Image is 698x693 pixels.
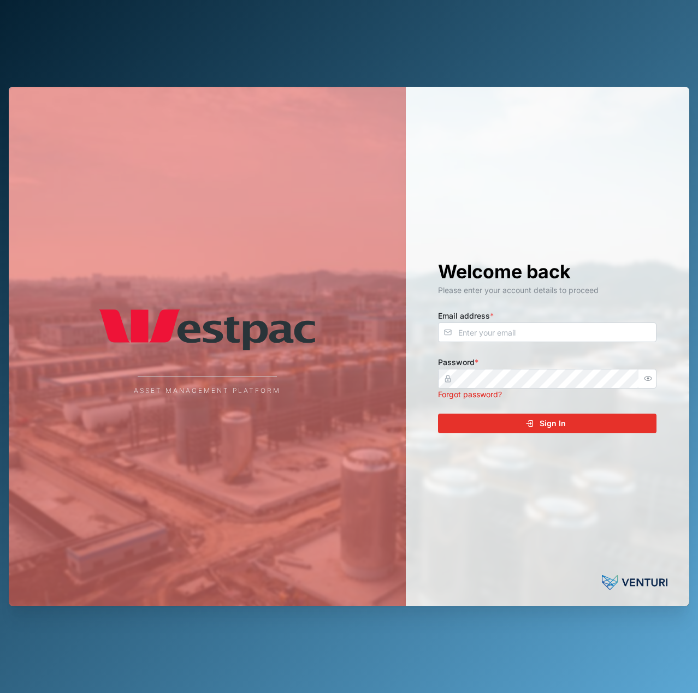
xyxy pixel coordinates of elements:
[540,414,566,433] span: Sign In
[602,571,667,593] img: Venturi
[438,322,656,342] input: Enter your email
[98,297,316,362] img: Company Logo
[438,310,494,322] label: Email address
[438,356,478,368] label: Password
[438,284,656,296] div: Please enter your account details to proceed
[438,390,502,399] a: Forgot password?
[438,260,656,284] h1: Welcome back
[134,386,281,396] div: Asset Management Platform
[438,414,656,433] button: Sign In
